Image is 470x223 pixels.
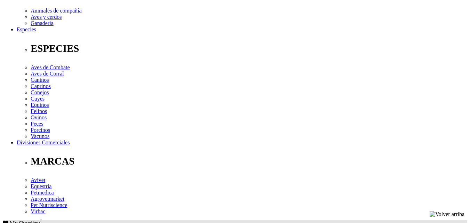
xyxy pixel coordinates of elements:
[31,71,64,77] a: Aves de Corral
[31,102,49,108] a: Equinos
[31,133,49,139] a: Vacunos
[31,77,49,83] a: Caninos
[17,140,70,145] a: Divisiones Comerciales
[31,64,70,70] a: Aves de Combate
[31,43,467,54] p: ESPECIES
[31,14,62,20] a: Aves y cerdos
[17,26,36,32] a: Especies
[31,20,54,26] a: Ganadería
[31,96,45,102] a: Cuyes
[31,114,47,120] a: Ovinos
[3,148,120,220] iframe: Brevo live chat
[31,108,47,114] a: Felinos
[31,121,43,127] a: Peces
[31,127,50,133] a: Porcinos
[31,89,49,95] a: Conejos
[31,8,82,14] a: Animales de compañía
[31,156,467,167] p: MARCAS
[430,211,464,217] img: Volver arriba
[31,83,51,89] a: Caprinos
